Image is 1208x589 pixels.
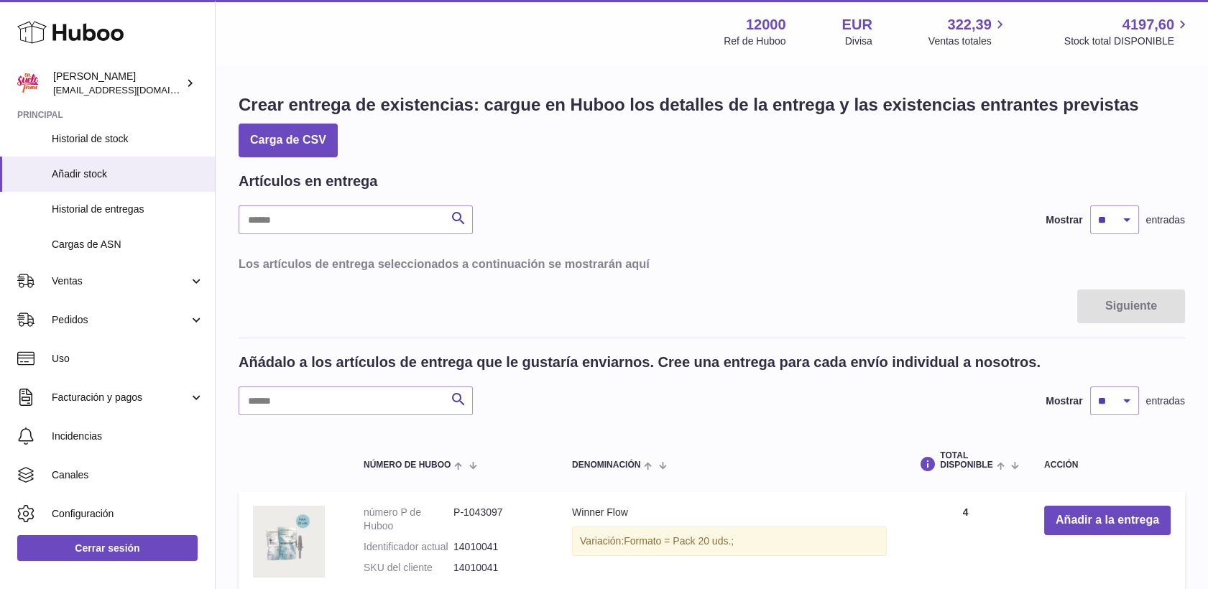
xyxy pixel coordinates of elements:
span: Facturación y pagos [52,391,189,404]
h1: Crear entrega de existencias: cargue en Huboo los detalles de la entrega y las existencias entran... [239,93,1139,116]
h3: Los artículos de entrega seleccionados a continuación se mostrarán aquí [239,256,1185,272]
dd: 14010041 [453,540,543,554]
h2: Artículos en entrega [239,172,377,191]
span: Pedidos [52,313,189,327]
dd: 14010041 [453,561,543,575]
h2: Añádalo a los artículos de entrega que le gustaría enviarnos. Cree una entrega para cada envío in... [239,353,1041,372]
a: Cerrar sesión [17,535,198,561]
span: Cargas de ASN [52,238,204,251]
strong: 12000 [746,15,786,34]
img: mar@ensuelofirme.com [17,73,39,94]
div: Divisa [845,34,872,48]
span: Historial de stock [52,132,204,146]
div: Ref de Huboo [724,34,785,48]
a: 4197,60 Stock total DISPONIBLE [1064,15,1191,48]
dd: P-1043097 [453,506,543,533]
span: 4197,60 [1122,15,1174,34]
dt: número P de Huboo [364,506,453,533]
span: Denominación [572,460,640,470]
span: entradas [1146,394,1185,408]
span: Incidencias [52,430,204,443]
span: Uso [52,352,204,366]
dt: Identificador actual [364,540,453,554]
span: Número de Huboo [364,460,451,470]
div: [PERSON_NAME] [53,70,183,97]
span: Historial de entregas [52,203,204,216]
span: entradas [1146,213,1185,227]
span: 322,39 [948,15,992,34]
img: Winner Flow [253,506,325,578]
span: Formato = Pack 20 uds.; [624,535,734,547]
span: Ventas [52,274,189,288]
span: Ventas totales [928,34,1008,48]
div: Variación: [572,527,887,556]
span: Configuración [52,507,204,521]
button: Carga de CSV [239,124,338,157]
label: Mostrar [1046,394,1082,408]
span: Añadir stock [52,167,204,181]
label: Mostrar [1046,213,1082,227]
div: Acción [1044,460,1171,470]
span: Canales [52,468,204,482]
a: 322,39 Ventas totales [928,15,1008,48]
strong: EUR [842,15,872,34]
span: Stock total DISPONIBLE [1064,34,1191,48]
button: Añadir a la entrega [1044,506,1171,535]
dt: SKU del cliente [364,561,453,575]
span: [EMAIL_ADDRESS][DOMAIN_NAME] [53,84,211,96]
span: Total DISPONIBLE [940,451,992,470]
